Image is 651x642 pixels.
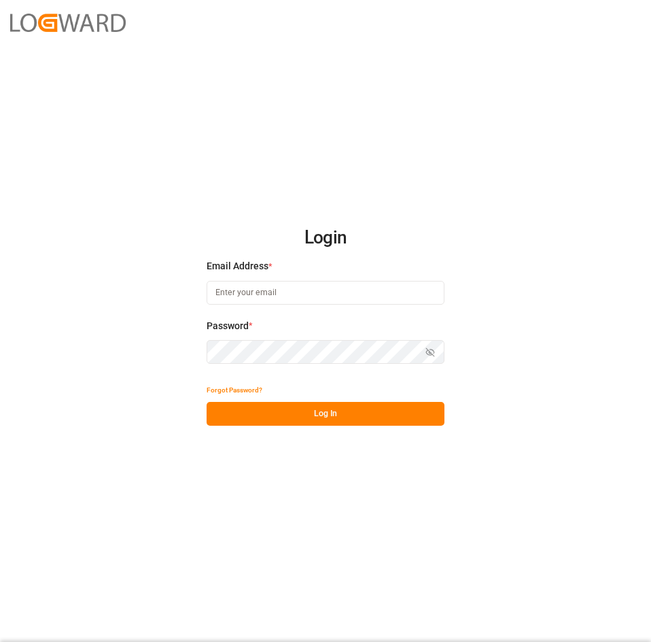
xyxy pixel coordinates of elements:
button: Log In [207,402,444,426]
button: Forgot Password? [207,378,262,402]
h2: Login [207,216,444,260]
span: Password [207,319,249,333]
img: Logward_new_orange.png [10,14,126,32]
span: Email Address [207,259,268,273]
input: Enter your email [207,281,444,305]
